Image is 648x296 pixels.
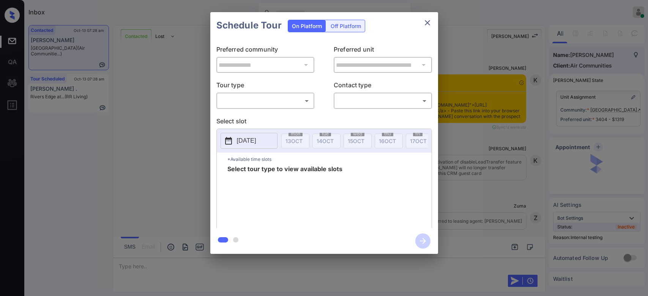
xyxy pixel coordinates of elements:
p: Tour type [216,80,315,93]
h2: Schedule Tour [210,12,288,39]
p: Preferred community [216,45,315,57]
p: *Available time slots [227,153,432,166]
button: [DATE] [221,133,277,149]
div: On Platform [288,20,326,32]
button: close [420,15,435,30]
div: Off Platform [327,20,365,32]
span: Select tour type to view available slots [227,166,342,227]
p: Preferred unit [334,45,432,57]
p: Select slot [216,117,432,129]
p: Contact type [334,80,432,93]
p: [DATE] [237,136,256,145]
